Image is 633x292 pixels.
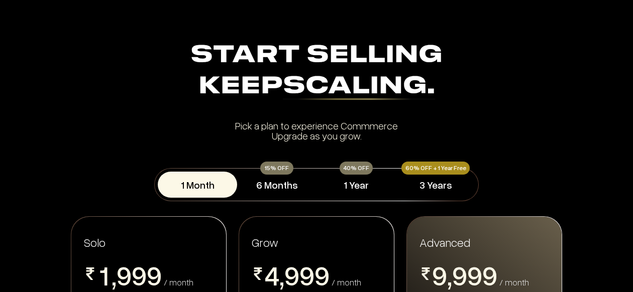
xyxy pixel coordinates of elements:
span: 4 [264,261,279,288]
div: Pick a plan to experience Commmerce Upgrade as you grow. [36,120,597,140]
span: , [279,261,284,291]
span: 9 [452,261,467,288]
div: 15% OFF [260,162,293,175]
span: 9 [132,261,147,288]
span: Solo [84,235,105,249]
button: 1 Year [316,172,396,198]
span: Advanced [419,234,470,250]
div: / month [164,277,193,286]
span: 9 [432,261,447,288]
div: Keep [36,71,597,102]
div: / month [332,277,361,286]
div: 40% OFF [340,162,373,175]
button: 1 Month [158,172,237,198]
img: pricing-rupee [84,267,96,280]
div: Start Selling [36,40,597,102]
div: Scaling. [283,75,435,100]
div: 60% OFF + 1 Year Free [401,162,470,175]
span: , [447,261,452,291]
span: 9 [467,261,482,288]
span: 9 [299,261,314,288]
img: pricing-rupee [252,267,264,280]
div: / month [499,277,529,286]
span: , [112,261,117,291]
span: 9 [284,261,299,288]
span: 9 [117,261,132,288]
span: 9 [482,261,497,288]
button: 6 Months [237,172,316,198]
span: 9 [147,261,162,288]
button: 3 Years [396,172,475,198]
span: 1 [96,261,112,288]
img: pricing-rupee [419,267,432,280]
span: 9 [314,261,330,288]
span: Grow [252,235,278,249]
